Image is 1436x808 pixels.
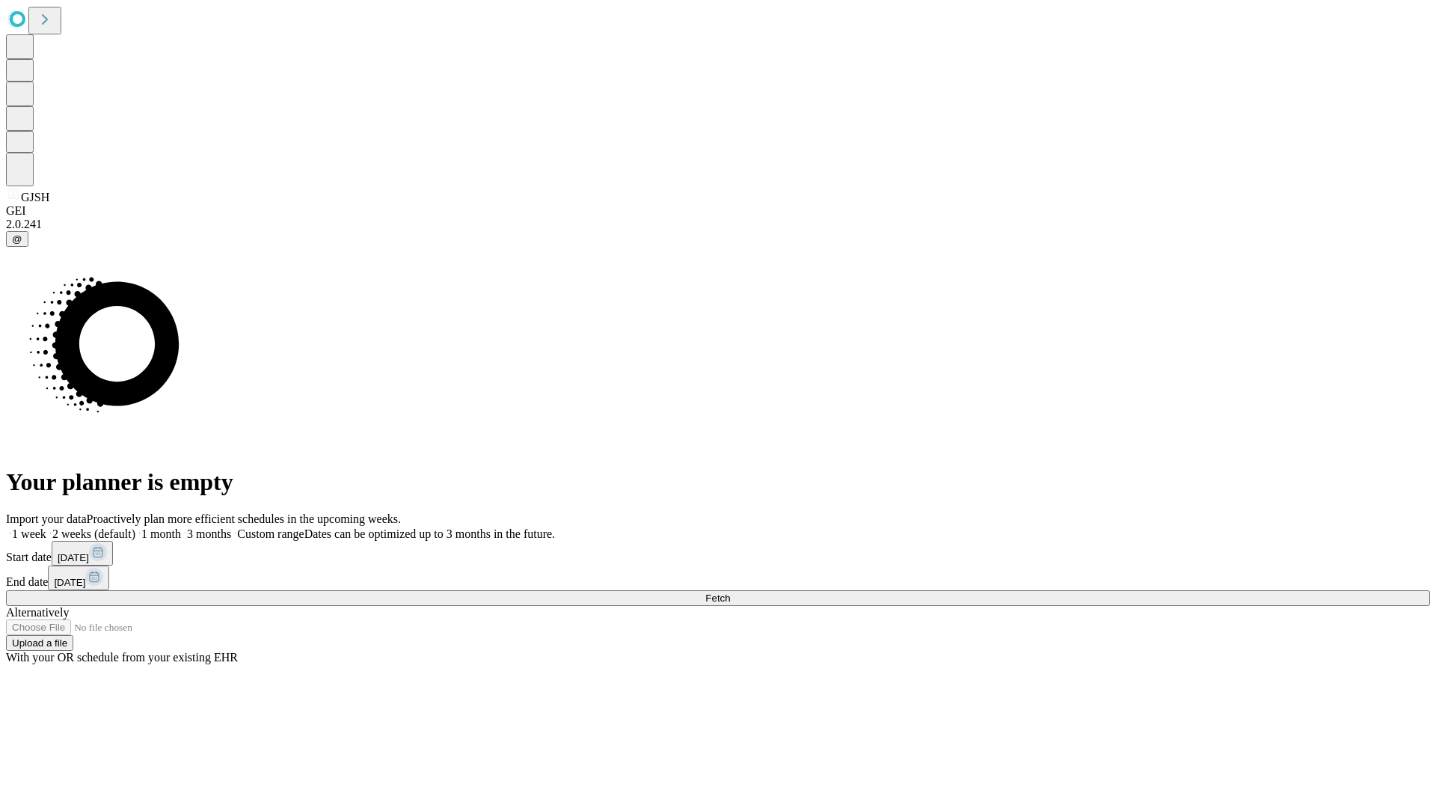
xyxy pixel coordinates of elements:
span: With your OR schedule from your existing EHR [6,651,238,664]
span: Import your data [6,512,87,525]
button: @ [6,231,28,247]
span: GJSH [21,191,49,203]
span: 1 week [12,527,46,540]
span: 1 month [141,527,181,540]
button: [DATE] [52,541,113,566]
span: Alternatively [6,606,69,619]
span: 3 months [187,527,231,540]
span: [DATE] [58,552,89,563]
button: Fetch [6,590,1430,606]
span: [DATE] [54,577,85,588]
button: [DATE] [48,566,109,590]
span: Dates can be optimized up to 3 months in the future. [304,527,555,540]
div: 2.0.241 [6,218,1430,231]
div: End date [6,566,1430,590]
span: 2 weeks (default) [52,527,135,540]
span: @ [12,233,22,245]
div: GEI [6,204,1430,218]
h1: Your planner is empty [6,468,1430,496]
span: Custom range [237,527,304,540]
div: Start date [6,541,1430,566]
button: Upload a file [6,635,73,651]
span: Fetch [705,593,730,604]
span: Proactively plan more efficient schedules in the upcoming weeks. [87,512,401,525]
